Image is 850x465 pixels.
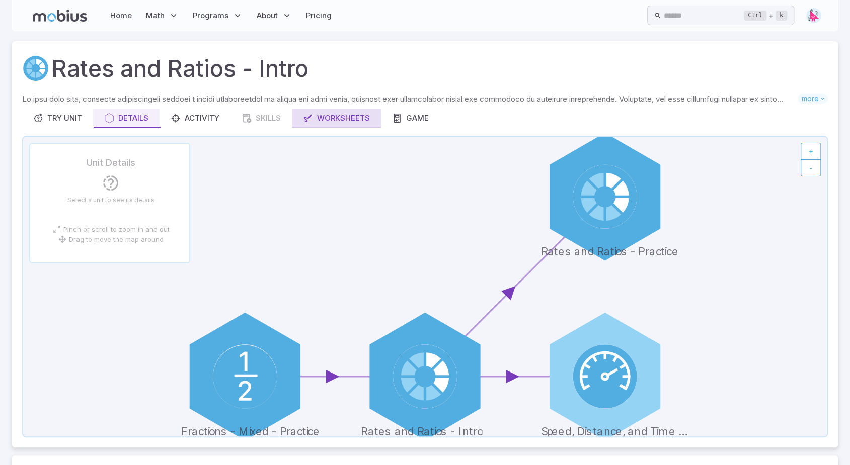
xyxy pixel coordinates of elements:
a: Pricing [303,4,335,27]
span: About [257,10,278,21]
a: Rates/Ratios [22,55,49,82]
div: Try Unit [33,113,82,124]
p: Pinch or scroll to zoom in and out [63,224,170,234]
button: + [801,143,821,160]
div: Worksheets [303,113,370,124]
div: Game [392,113,429,124]
a: Home [107,4,135,27]
span: Rates and Ratios - Practice [541,245,678,260]
div: Details [104,113,148,124]
span: Speed, Distance, and Time - Intro [541,425,690,440]
span: Math [146,10,165,21]
p: Drag to move the map around [69,234,164,244]
img: right-triangle.svg [806,8,821,23]
p: Select a unit to see its details [67,196,154,204]
span: Fractions - Mixed - Practice [181,425,320,440]
p: Lo ipsu dolo sita, consecte adipiscingeli seddoei t incidi utlaboreetdol ma aliqua eni admi venia... [22,94,798,105]
h1: Rates and Ratios - Intro [51,51,308,85]
div: + [744,10,787,22]
kbd: Ctrl [744,11,766,21]
h5: Unit Details [87,156,135,170]
span: Programs [193,10,228,21]
button: - [801,159,821,176]
div: Activity [171,113,219,124]
span: Rates and Ratios - Intro [361,425,482,440]
kbd: k [776,11,787,21]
